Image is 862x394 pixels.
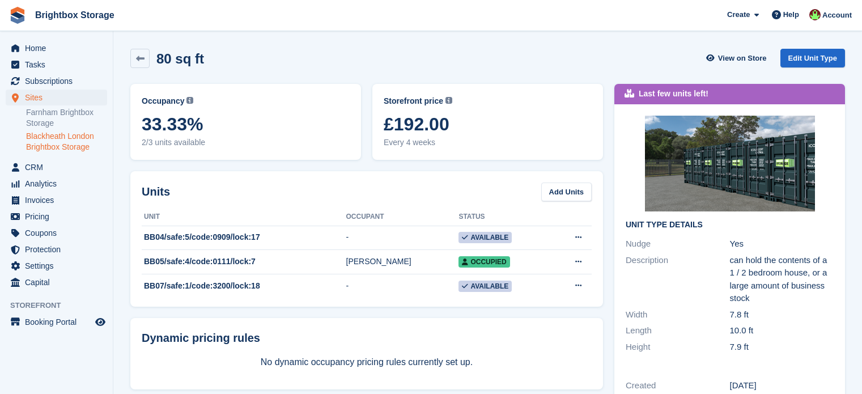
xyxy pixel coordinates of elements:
a: Farnham Brightbox Storage [26,107,107,129]
a: menu [6,242,107,257]
span: Every 4 weeks [384,137,592,149]
th: Occupant [346,208,459,226]
div: Height [626,341,730,354]
span: 33.33% [142,114,350,134]
div: can hold the contents of a 1 / 2 bedroom house, or a large amount of business stock [730,254,834,305]
a: menu [6,225,107,241]
span: Occupancy [142,95,184,107]
span: Tasks [25,57,93,73]
img: icon-info-grey-7440780725fd019a000dd9b08b2336e03edf1995a4989e88bcd33f0948082b44.svg [445,97,452,104]
h2: 80 sq ft [156,51,204,66]
td: - [346,274,459,298]
th: Status [458,208,550,226]
span: Analytics [25,176,93,192]
span: Invoices [25,192,93,208]
a: menu [6,258,107,274]
th: Unit [142,208,346,226]
div: 10.0 ft [730,324,834,337]
a: menu [6,73,107,89]
a: menu [6,314,107,330]
span: Available [458,232,512,243]
a: Preview store [94,315,107,329]
h2: Unit Type details [626,221,834,230]
div: Yes [730,238,834,251]
div: BB04/safe:5/code:0909/lock:17 [142,231,346,243]
span: Subscriptions [25,73,93,89]
a: menu [6,274,107,290]
span: Coupons [25,225,93,241]
span: Create [727,9,750,20]
span: CRM [25,159,93,175]
div: 7.8 ft [730,308,834,321]
span: Storefront [10,300,113,311]
span: Help [783,9,799,20]
a: menu [6,176,107,192]
span: Protection [25,242,93,257]
div: Description [626,254,730,305]
a: Blackheath London Brightbox Storage [26,131,107,152]
a: View on Store [705,49,771,67]
div: Created [626,379,730,392]
div: Dynamic pricing rules [142,329,592,346]
img: icon-info-grey-7440780725fd019a000dd9b08b2336e03edf1995a4989e88bcd33f0948082b44.svg [186,97,193,104]
img: Marlena [809,9,821,20]
a: Edit Unit Type [780,49,845,67]
span: View on Store [718,53,767,64]
span: Pricing [25,209,93,224]
span: Account [822,10,852,21]
span: Capital [25,274,93,290]
a: Brightbox Storage [31,6,119,24]
a: menu [6,40,107,56]
div: [DATE] [730,379,834,392]
div: Length [626,324,730,337]
a: menu [6,209,107,224]
a: Add Units [541,183,592,201]
span: £192.00 [384,114,592,134]
div: Width [626,308,730,321]
span: Booking Portal [25,314,93,330]
img: stora-icon-8386f47178a22dfd0bd8f6a31ec36ba5ce8667c1dd55bd0f319d3a0aa187defe.svg [9,7,26,24]
a: menu [6,159,107,175]
span: 2/3 units available [142,137,350,149]
div: BB07/safe:1/code:3200/lock:18 [142,280,346,292]
span: Sites [25,90,93,105]
a: menu [6,57,107,73]
p: No dynamic occupancy pricing rules currently set up. [142,355,592,369]
span: Home [25,40,93,56]
img: BBS-Site-02%20(1).png [645,116,815,211]
span: Storefront price [384,95,443,107]
div: 7.9 ft [730,341,834,354]
a: menu [6,192,107,208]
a: menu [6,90,107,105]
div: Nudge [626,238,730,251]
h2: Units [142,183,170,200]
span: Settings [25,258,93,274]
span: Occupied [458,256,509,268]
div: [PERSON_NAME] [346,256,459,268]
div: Last few units left! [639,88,708,100]
td: - [346,226,459,250]
div: BB05/safe:4/code:0111/lock:7 [142,256,346,268]
span: Available [458,281,512,292]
